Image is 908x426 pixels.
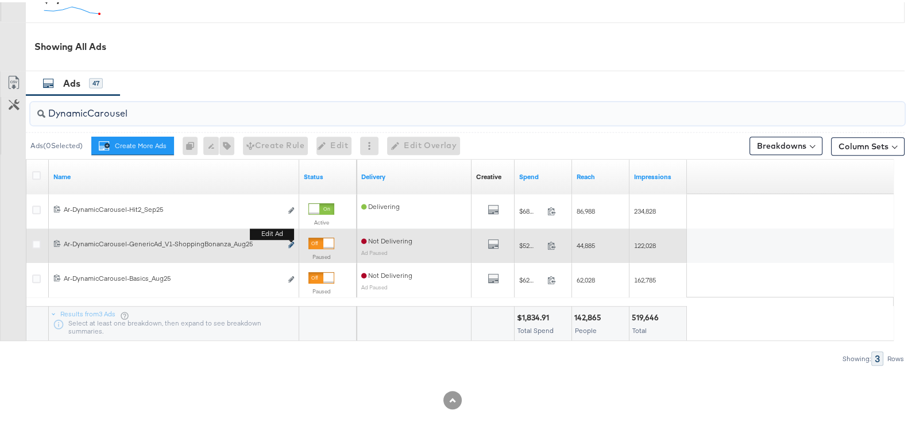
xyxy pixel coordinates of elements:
a: The total amount spent to date. [519,170,567,179]
div: $1,834.91 [517,310,552,321]
span: Not Delivering [361,234,412,243]
div: Showing All Ads [34,38,905,51]
input: Search Ad Name, ID or Objective [45,95,826,118]
div: Ar-DynamicCarousel-Basics_Aug25 [64,272,281,281]
b: Edit ad [250,226,294,238]
span: 44,885 [577,239,595,247]
sub: Ad Paused [361,247,388,254]
a: Reflects the ability of your Ad to achieve delivery. [361,170,467,179]
span: Ads [63,75,80,87]
div: 3 [871,349,883,363]
div: 47 [89,76,103,86]
button: Create More Ads [91,134,174,153]
span: 86,988 [577,204,595,213]
label: Paused [308,251,334,258]
span: 162,785 [634,273,656,282]
a: Shows the current state of your Ad. [304,170,352,179]
button: Column Sets [831,135,905,153]
label: Paused [308,285,334,293]
span: Delivering [361,200,400,208]
span: 62,028 [577,273,595,282]
div: Rows [887,353,905,361]
a: Ad Name. [53,170,295,179]
span: 234,828 [634,204,656,213]
div: 0 [183,134,203,153]
div: Ar-DynamicCarousel-Hit2_Sep25 [64,203,281,212]
a: Shows the creative associated with your ad. [476,170,501,179]
div: Ar-DynamicCarousel-GenericAd_V1-ShoppingBonanza_Aug25 [64,237,281,246]
span: 122,028 [634,239,656,247]
span: Total [632,324,647,332]
span: Total Spend [517,324,554,332]
label: Active [308,216,334,224]
span: $683.51 [519,204,543,213]
div: Creative [476,170,501,179]
span: $522.05 [519,239,543,247]
span: Not Delivering [361,269,412,277]
div: 142,865 [574,310,605,321]
sub: Ad Paused [361,281,388,288]
span: People [575,324,597,332]
span: $629.34 [519,273,543,282]
button: Edit ad [288,237,295,249]
div: Showing: [842,353,871,361]
a: The number of times your ad was served. On mobile apps an ad is counted as served the first time ... [634,170,682,179]
button: Breakdowns [749,134,822,153]
div: 519,646 [632,310,662,321]
div: Ads ( 0 Selected) [30,138,83,149]
a: The number of people your ad was served to. [577,170,625,179]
